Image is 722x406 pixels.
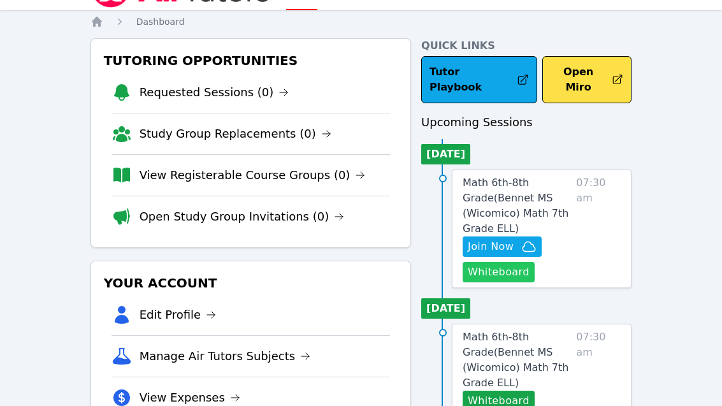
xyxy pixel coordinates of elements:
[421,38,632,54] h4: Quick Links
[421,113,632,131] h3: Upcoming Sessions
[463,177,568,235] span: Math 6th-8th Grade ( Bennet MS (Wicomico) Math 7th Grade ELL )
[542,56,632,103] button: Open Miro
[421,56,537,103] a: Tutor Playbook
[140,306,217,324] a: Edit Profile
[463,262,535,282] button: Whiteboard
[140,208,345,226] a: Open Study Group Invitations (0)
[421,298,470,319] li: [DATE]
[90,15,632,28] nav: Breadcrumb
[140,125,331,143] a: Study Group Replacements (0)
[421,144,470,164] li: [DATE]
[140,83,289,101] a: Requested Sessions (0)
[468,239,514,254] span: Join Now
[463,236,542,257] button: Join Now
[136,15,185,28] a: Dashboard
[463,330,571,391] a: Math 6th-8th Grade(Bennet MS (Wicomico) Math 7th Grade ELL)
[136,17,185,27] span: Dashboard
[463,331,568,389] span: Math 6th-8th Grade ( Bennet MS (Wicomico) Math 7th Grade ELL )
[101,49,400,72] h3: Tutoring Opportunities
[576,175,621,282] span: 07:30 am
[463,175,571,236] a: Math 6th-8th Grade(Bennet MS (Wicomico) Math 7th Grade ELL)
[101,272,400,294] h3: Your Account
[140,347,311,365] a: Manage Air Tutors Subjects
[140,166,366,184] a: View Registerable Course Groups (0)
